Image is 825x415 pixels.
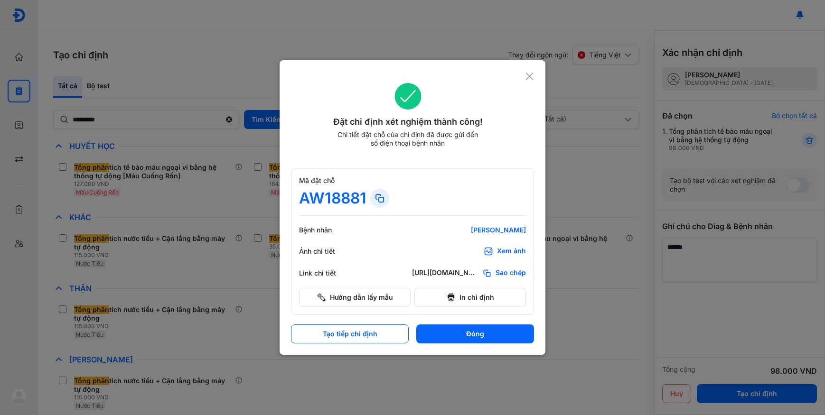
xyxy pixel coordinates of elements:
div: Đặt chỉ định xét nghiệm thành công! [291,115,525,129]
button: Tạo tiếp chỉ định [291,324,409,343]
button: In chỉ định [414,288,526,307]
div: [URL][DOMAIN_NAME] [412,268,478,278]
button: Đóng [416,324,534,343]
div: [PERSON_NAME] [412,226,526,234]
div: Ảnh chi tiết [299,247,356,256]
div: AW18881 [299,189,366,208]
div: Bệnh nhân [299,226,356,234]
div: Mã đặt chỗ [299,176,526,185]
div: Chi tiết đặt chỗ của chỉ định đã được gửi đến số điện thoại bệnh nhân [333,130,482,148]
div: Link chi tiết [299,269,356,277]
span: Sao chép [496,268,526,278]
div: Xem ảnh [497,247,526,256]
button: Hướng dẫn lấy mẫu [299,288,411,307]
